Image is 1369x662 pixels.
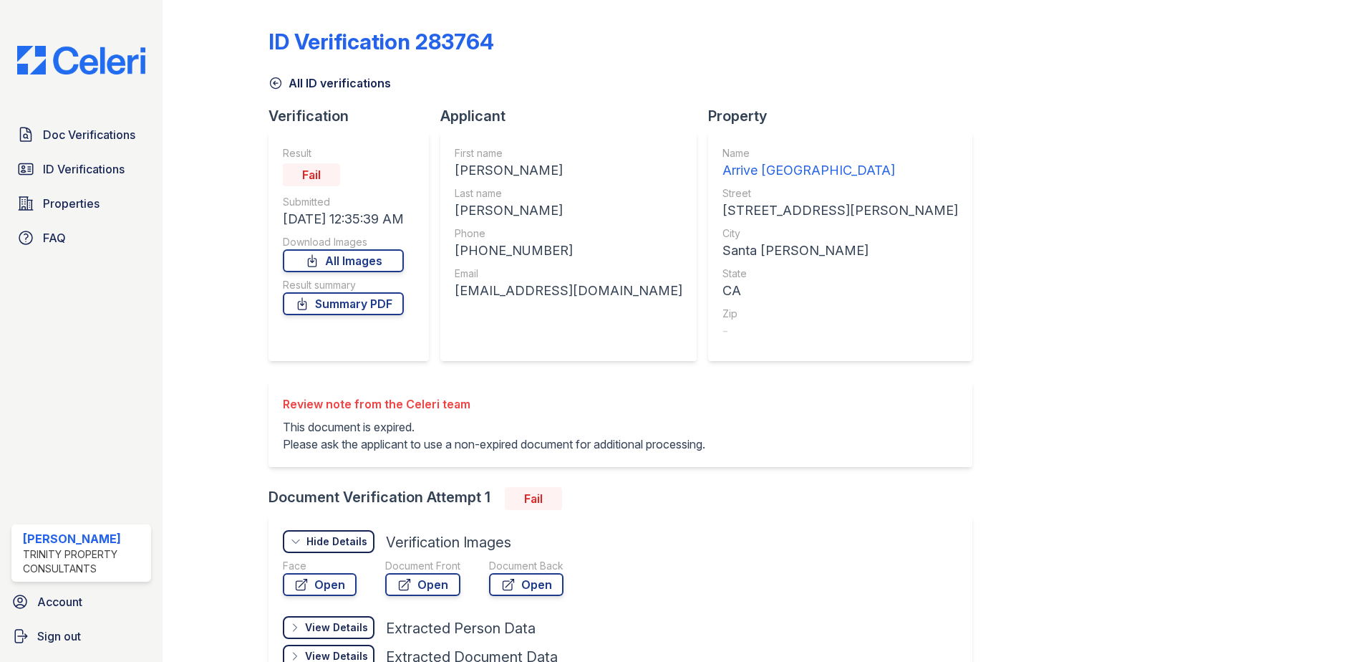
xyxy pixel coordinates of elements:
div: [DATE] 12:35:39 AM [283,209,404,229]
div: [PERSON_NAME] [455,160,682,181]
div: Result summary [283,278,404,292]
div: Review note from the Celeri team [283,395,705,413]
div: Property [708,106,984,126]
a: All ID verifications [269,75,391,92]
div: Verification [269,106,440,126]
div: [STREET_ADDRESS][PERSON_NAME] [722,201,958,221]
a: Summary PDF [283,292,404,315]
a: Name Arrive [GEOGRAPHIC_DATA] [722,146,958,181]
span: Properties [43,195,100,212]
div: [PHONE_NUMBER] [455,241,682,261]
span: ID Verifications [43,160,125,178]
div: Trinity Property Consultants [23,547,145,576]
span: Sign out [37,628,81,645]
div: Result [283,146,404,160]
span: Doc Verifications [43,126,135,143]
div: [EMAIL_ADDRESS][DOMAIN_NAME] [455,281,682,301]
div: Hide Details [306,534,367,549]
a: Properties [11,189,151,218]
a: FAQ [11,224,151,252]
a: Account [6,587,157,616]
div: CA [722,281,958,301]
div: View Details [305,620,368,635]
a: Open [385,573,460,596]
div: Street [722,186,958,201]
div: Verification Images [386,532,511,552]
a: ID Verifications [11,155,151,183]
div: Document Back [489,559,563,573]
div: State [722,267,958,281]
div: Applicant [440,106,708,126]
p: This document is expired. Please ask the applicant to use a non-expired document for additional p... [283,418,705,453]
div: Document Front [385,559,460,573]
div: ID Verification 283764 [269,29,494,54]
div: Submitted [283,195,404,209]
div: Email [455,267,682,281]
div: First name [455,146,682,160]
div: [PERSON_NAME] [23,530,145,547]
div: [PERSON_NAME] [455,201,682,221]
iframe: chat widget [1309,605,1355,648]
div: Face [283,559,357,573]
span: Account [37,593,82,610]
div: Phone [455,226,682,241]
div: Fail [283,163,340,186]
div: Zip [722,307,958,321]
img: CE_Logo_Blue-a8612792a0a2168367f1c8372b55b34899dd931a85d93a1a3d3e32e68fde9ad4.png [6,46,157,75]
div: City [722,226,958,241]
div: Last name [455,186,682,201]
div: - [722,321,958,341]
a: Open [283,573,357,596]
a: Open [489,573,563,596]
div: Fail [505,487,562,510]
a: Doc Verifications [11,120,151,149]
div: Document Verification Attempt 1 [269,487,984,510]
div: Arrive [GEOGRAPHIC_DATA] [722,160,958,181]
a: All Images [283,249,404,272]
div: Extracted Person Data [386,618,536,638]
div: Name [722,146,958,160]
div: Santa [PERSON_NAME] [722,241,958,261]
div: Download Images [283,235,404,249]
a: Sign out [6,622,157,651]
span: FAQ [43,229,66,246]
